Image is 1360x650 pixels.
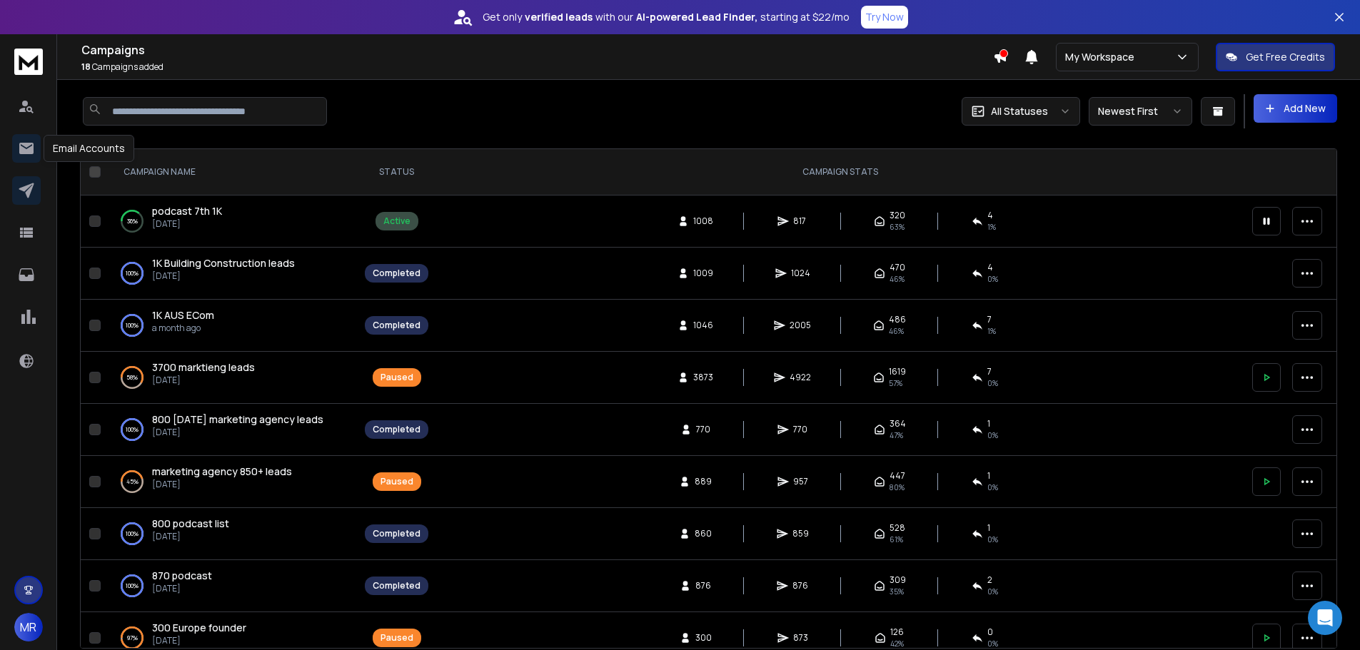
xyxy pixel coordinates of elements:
p: [DATE] [152,635,246,646]
span: 4 [987,210,993,221]
th: CAMPAIGN NAME [106,149,356,195]
p: My Workspace [1065,50,1140,64]
span: 1 % [987,325,996,337]
span: 320 [890,210,905,221]
p: [DATE] [152,270,295,282]
span: 300 [695,632,712,644]
p: 45 % [126,474,138,489]
div: Completed [373,268,420,279]
div: Open Intercom Messenger [1308,601,1342,635]
span: 364 [890,418,906,430]
span: 0 % [987,482,998,493]
h1: Campaigns [81,41,993,59]
a: 3700 marktieng leads [152,360,255,375]
div: Active [383,215,410,227]
p: [DATE] [152,531,229,542]
p: [DATE] [152,375,255,386]
span: 0 % [987,377,998,389]
span: 800 [DATE] marketing agency leads [152,412,323,426]
span: 2 [987,574,992,586]
img: logo [14,49,43,75]
button: MR [14,613,43,641]
a: marketing agency 850+ leads [152,464,292,479]
span: 1008 [693,215,713,227]
span: 528 [890,522,905,534]
span: 63 % [890,221,905,233]
div: Paused [381,372,413,383]
button: Get Free Credits [1216,43,1335,71]
span: 57 % [889,377,902,389]
span: 3700 marktieng leads [152,360,255,374]
p: Campaigns added [81,61,993,73]
td: 100%800 podcast list[DATE] [106,508,356,560]
span: 859 [792,528,809,539]
span: 80 % [890,482,905,493]
td: 45%marketing agency 850+ leads[DATE] [106,456,356,508]
span: 486 [889,314,906,325]
p: [DATE] [152,583,212,594]
p: 100 % [126,527,138,541]
p: Get Free Credits [1246,50,1325,64]
span: 46 % [889,325,904,337]
a: 1K AUS ECom [152,308,214,323]
span: 2005 [790,320,811,331]
p: Get only with our starting at $22/mo [483,10,850,24]
td: 100%800 [DATE] marketing agency leads[DATE] [106,404,356,456]
span: marketing agency 850+ leads [152,464,292,478]
span: 1 [987,522,990,534]
div: Paused [381,632,413,644]
p: 97 % [127,631,138,645]
span: 0 [987,626,993,638]
td: 100%1K AUS EComa month ago [106,300,356,352]
span: 1 [987,470,990,482]
td: 100%1K Building Construction leads[DATE] [106,248,356,300]
a: 870 podcast [152,569,212,583]
td: 58%3700 marktieng leads[DATE] [106,352,356,404]
span: 309 [890,574,906,586]
div: Email Accounts [44,135,134,162]
th: CAMPAIGN STATS [437,149,1244,195]
p: 58 % [126,370,138,385]
th: STATUS [356,149,437,195]
span: 3873 [693,372,713,383]
span: 1046 [693,320,713,331]
span: 0 % [987,273,998,285]
span: 47 % [890,430,903,441]
span: 1 [987,418,990,430]
span: 46 % [890,273,905,285]
span: 1619 [889,366,906,377]
p: Try Now [865,10,904,24]
span: 876 [792,580,808,591]
span: 447 [890,470,905,482]
span: 817 [793,215,807,227]
span: 870 podcast [152,569,212,582]
a: podcast 7th 1K [152,204,222,218]
span: 889 [695,476,712,487]
span: 1024 [791,268,810,279]
span: 0 % [987,430,998,441]
div: Paused [381,476,413,487]
span: 1009 [693,268,713,279]
strong: AI-powered Lead Finder, [636,10,757,24]
span: 800 podcast list [152,517,229,530]
button: Add New [1254,94,1337,123]
span: 18 [81,61,91,73]
a: 1K Building Construction leads [152,256,295,270]
span: 7 [987,314,992,325]
span: 0 % [987,586,998,597]
span: 35 % [890,586,904,597]
p: [DATE] [152,479,292,490]
p: 100 % [126,422,138,437]
span: 42 % [890,638,904,649]
span: 860 [695,528,712,539]
div: Completed [373,580,420,591]
p: 100 % [126,266,138,280]
span: 0 % [987,638,998,649]
div: Completed [373,320,420,331]
p: 36 % [127,214,138,228]
p: 100 % [126,579,138,593]
td: 100%870 podcast[DATE] [106,560,356,612]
